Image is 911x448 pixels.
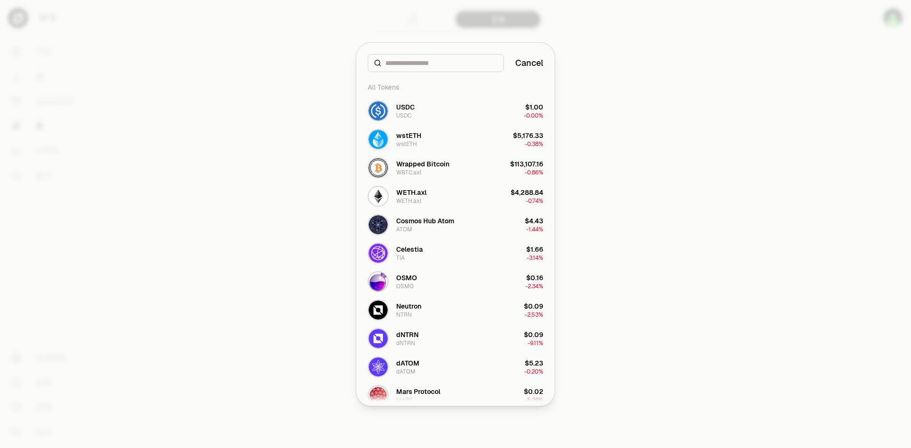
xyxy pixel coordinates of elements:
div: $5.23 [525,358,543,368]
img: TIA Logo [369,244,388,263]
div: USDC [396,102,415,112]
div: NTRN [396,311,412,319]
div: $5,176.33 [513,131,543,140]
span: -0.20% [524,368,543,375]
div: dATOM [396,368,416,375]
span: -0.00% [524,112,543,119]
button: Cancel [515,56,543,70]
div: Celestia [396,245,423,254]
div: $0.09 [524,302,543,311]
div: Wrapped Bitcoin [396,159,449,169]
div: $4,288.84 [511,188,543,197]
div: dNTRN [396,330,418,339]
div: All Tokens [362,78,549,97]
div: Mars Protocol [396,387,440,396]
button: ATOM LogoCosmos Hub AtomATOM$4.43-1.44% [362,210,549,239]
button: dNTRN LogodNTRNdNTRN$0.09-9.11% [362,324,549,353]
div: OSMO [396,283,414,290]
span: -0.38% [525,140,543,148]
div: $0.16 [526,273,543,283]
div: $0.02 [524,387,543,396]
div: wstETH [396,140,417,148]
button: TIA LogoCelestiaTIA$1.66-3.14% [362,239,549,267]
img: wstETH Logo [369,130,388,149]
div: TIA [396,254,405,262]
img: USDC Logo [369,101,388,120]
span: -9.11% [528,339,543,347]
button: USDC LogoUSDCUSDC$1.00-0.00% [362,97,549,125]
div: ATOM [396,226,412,233]
img: WBTC.axl Logo [369,158,388,177]
div: Cosmos Hub Atom [396,216,454,226]
div: WETH.axl [396,197,421,205]
div: $1.00 [525,102,543,112]
div: $1.66 [526,245,543,254]
button: MARS LogoMars ProtocolMARS$0.02-5.26% [362,381,549,410]
button: wstETH LogowstETHwstETH$5,176.33-0.38% [362,125,549,154]
div: dNTRN [396,339,415,347]
button: NTRN LogoNeutronNTRN$0.09-2.53% [362,296,549,324]
div: WETH.axl [396,188,427,197]
span: -3.14% [527,254,543,262]
img: ATOM Logo [369,215,388,234]
div: USDC [396,112,411,119]
span: -0.74% [526,197,543,205]
span: -0.86% [525,169,543,176]
img: WETH.axl Logo [369,187,388,206]
img: dNTRN Logo [369,329,388,348]
div: dATOM [396,358,419,368]
img: dATOM Logo [369,357,388,376]
span: -2.53% [525,311,543,319]
img: MARS Logo [369,386,388,405]
span: -1.44% [526,226,543,233]
button: WBTC.axl LogoWrapped BitcoinWBTC.axl$113,107.16-0.86% [362,154,549,182]
img: OSMO Logo [369,272,388,291]
img: NTRN Logo [369,301,388,320]
span: -2.34% [525,283,543,290]
button: WETH.axl LogoWETH.axlWETH.axl$4,288.84-0.74% [362,182,549,210]
div: Neutron [396,302,421,311]
span: -5.26% [525,396,543,404]
div: $113,107.16 [510,159,543,169]
div: $4.43 [525,216,543,226]
div: OSMO [396,273,417,283]
div: WBTC.axl [396,169,421,176]
button: OSMO LogoOSMOOSMO$0.16-2.34% [362,267,549,296]
button: dATOM LogodATOMdATOM$5.23-0.20% [362,353,549,381]
div: MARS [396,396,413,404]
div: $0.09 [524,330,543,339]
div: wstETH [396,131,421,140]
